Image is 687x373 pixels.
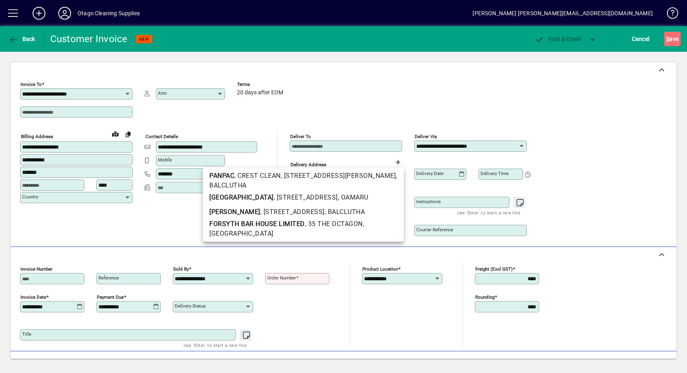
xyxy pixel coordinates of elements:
[338,194,368,201] span: , OAMARU
[305,220,363,228] span: , 35 THE OCTAGON
[325,208,365,216] span: , BALCLUTHA
[209,208,260,216] b: [PERSON_NAME]
[209,172,234,179] b: PANPAC
[209,194,274,201] b: [GEOGRAPHIC_DATA]
[274,194,338,201] span: , [STREET_ADDRESS]
[260,208,325,216] span: , [STREET_ADDRESS]
[281,172,396,179] span: , [STREET_ADDRESS][PERSON_NAME]
[234,172,281,179] span: , CREST CLEAN
[209,220,305,228] b: FORSYTH BAR HOUSE LIMITED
